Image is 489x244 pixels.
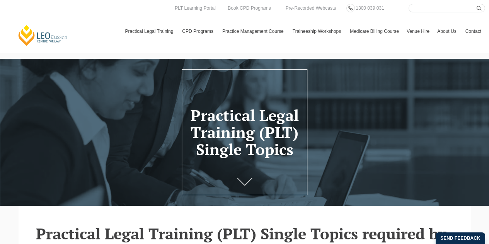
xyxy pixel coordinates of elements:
[178,20,218,43] a: CPD Programs
[462,20,485,43] a: Contact
[433,20,461,43] a: About Us
[356,5,384,11] span: 1300 039 031
[289,20,346,43] a: Traineeship Workshops
[218,20,289,43] a: Practice Management Course
[186,107,303,158] h1: Practical Legal Training (PLT) Single Topics
[173,4,218,12] a: PLT Learning Portal
[284,4,338,12] a: Pre-Recorded Webcasts
[226,4,273,12] a: Book CPD Programs
[17,24,69,46] a: [PERSON_NAME] Centre for Law
[403,20,433,43] a: Venue Hire
[121,20,179,43] a: Practical Legal Training
[354,4,386,12] a: 1300 039 031
[346,20,403,43] a: Medicare Billing Course
[437,192,470,225] iframe: LiveChat chat widget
